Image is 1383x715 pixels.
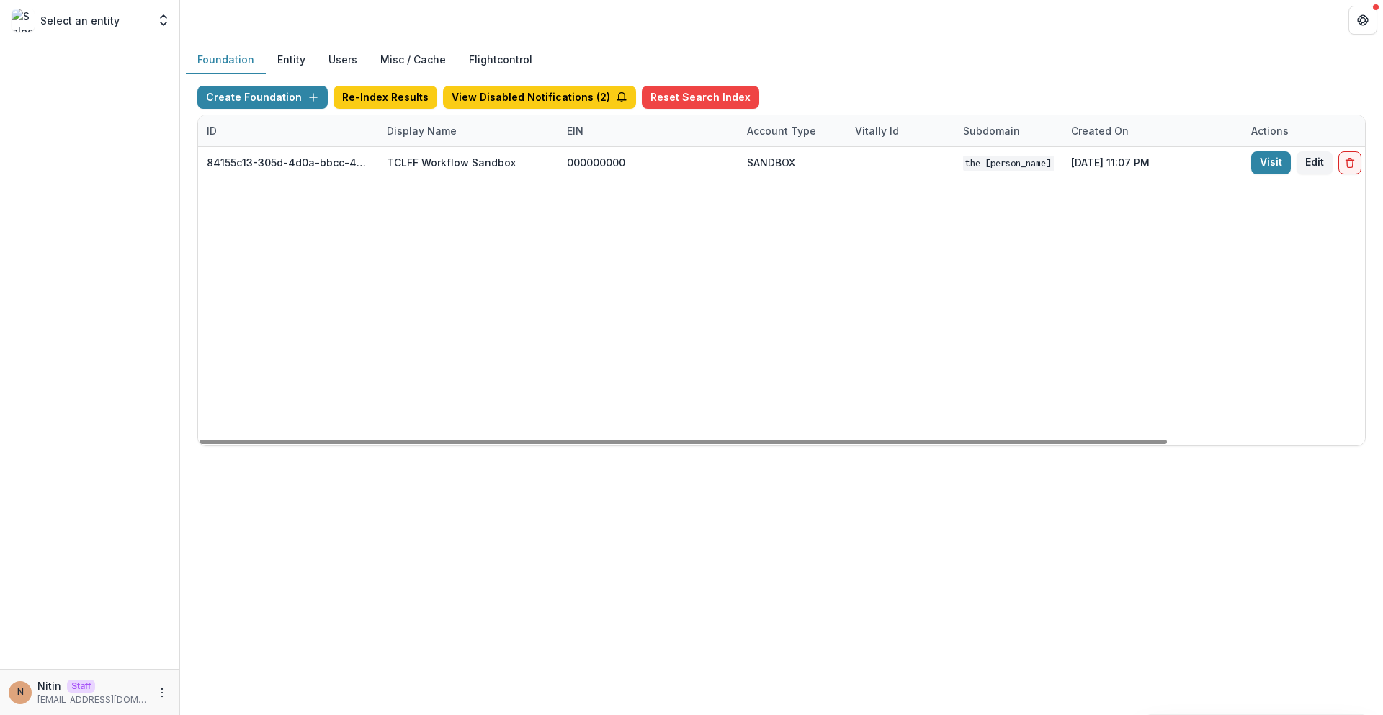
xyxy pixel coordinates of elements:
[567,155,625,170] div: 000000000
[1251,151,1291,174] a: Visit
[963,156,1169,171] code: The [PERSON_NAME] Family Foundation DEMO
[37,678,61,693] p: Nitin
[378,115,558,146] div: Display Name
[153,6,174,35] button: Open entity switcher
[198,123,225,138] div: ID
[1062,115,1243,146] div: Created on
[738,115,846,146] div: Account Type
[40,13,120,28] p: Select an entity
[954,115,1062,146] div: Subdomain
[747,155,795,170] div: SANDBOX
[558,123,592,138] div: EIN
[1348,6,1377,35] button: Get Help
[1062,123,1137,138] div: Created on
[1297,151,1333,174] button: Edit
[207,155,370,170] div: 84155c13-305d-4d0a-bbcc-4e8fb1a9ec77
[558,115,738,146] div: EIN
[334,86,437,109] button: Re-Index Results
[369,46,457,74] button: Misc / Cache
[153,684,171,701] button: More
[846,115,954,146] div: Vitally Id
[198,115,378,146] div: ID
[37,693,148,706] p: [EMAIL_ADDRESS][DOMAIN_NAME]
[469,52,532,67] a: Flightcontrol
[378,123,465,138] div: Display Name
[67,680,95,693] p: Staff
[1338,151,1361,174] button: Delete Foundation
[317,46,369,74] button: Users
[642,86,759,109] button: Reset Search Index
[846,123,908,138] div: Vitally Id
[17,688,24,697] div: Nitin
[738,123,825,138] div: Account Type
[387,155,516,170] div: TCLFF Workflow Sandbox
[954,123,1029,138] div: Subdomain
[12,9,35,32] img: Select an entity
[266,46,317,74] button: Entity
[186,46,266,74] button: Foundation
[197,86,328,109] button: Create Foundation
[1062,147,1243,178] div: [DATE] 11:07 PM
[1243,123,1297,138] div: Actions
[443,86,636,109] button: View Disabled Notifications (2)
